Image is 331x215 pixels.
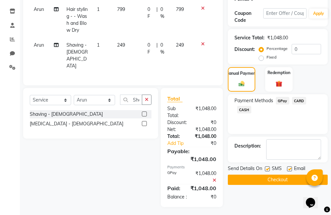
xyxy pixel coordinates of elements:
[162,119,192,126] div: Discount:
[156,6,158,20] span: |
[234,97,273,104] span: Payment Methods
[228,175,328,185] button: Checkout
[192,193,221,200] div: ₹0
[160,6,168,20] span: 0 %
[147,6,154,20] span: 0 F
[162,184,186,192] div: Paid:
[190,170,221,184] div: ₹1,048.00
[303,189,324,208] iframe: chat widget
[30,111,103,118] div: Shaving - [DEMOGRAPHIC_DATA]
[176,42,184,48] span: 249
[167,164,216,170] div: Payments
[97,6,100,12] span: 1
[267,54,276,60] label: Fixed
[267,46,288,52] label: Percentage
[237,106,251,113] span: CASH
[234,34,265,41] div: Service Total:
[234,143,261,150] div: Description:
[190,133,221,140] div: ₹1,048.00
[237,80,246,87] img: _cash.svg
[192,119,221,126] div: ₹0
[309,9,328,19] button: Apply
[34,42,44,48] span: Arun
[162,155,221,163] div: ₹1,048.00
[160,42,168,56] span: 0 %
[117,42,125,48] span: 249
[234,10,263,24] div: Coupon Code
[190,126,221,133] div: ₹1,048.00
[276,97,289,105] span: GPay
[267,34,288,41] div: ₹1,048.00
[120,95,142,105] input: Search or Scan
[292,97,306,105] span: CARD
[268,70,290,76] label: Redemption
[162,105,190,119] div: Sub Total:
[66,42,88,69] span: Shaving - [DEMOGRAPHIC_DATA]
[176,6,184,12] span: 799
[117,6,125,12] span: 799
[156,42,158,56] span: |
[34,6,44,12] span: Arun
[273,80,284,88] img: _gift.svg
[228,165,262,173] span: Send Details On
[162,147,221,155] div: Payable:
[167,95,183,102] span: Total
[162,170,190,184] div: GPay
[226,70,257,76] label: Manual Payment
[162,133,190,140] div: Total:
[294,165,305,173] span: Email
[234,46,255,53] div: Discount:
[197,140,221,147] div: ₹0
[263,8,307,19] input: Enter Offer / Coupon Code
[97,42,100,48] span: 1
[66,6,88,33] span: Hair styling - - Wash and Blow Dry
[147,42,154,56] span: 0 F
[162,193,192,200] div: Balance :
[162,126,190,133] div: Net:
[30,120,123,127] div: [MEDICAL_DATA] - [DEMOGRAPHIC_DATA]
[162,140,197,147] a: Add Tip
[190,105,221,119] div: ₹1,048.00
[186,184,221,192] div: ₹1,048.00
[272,165,282,173] span: SMS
